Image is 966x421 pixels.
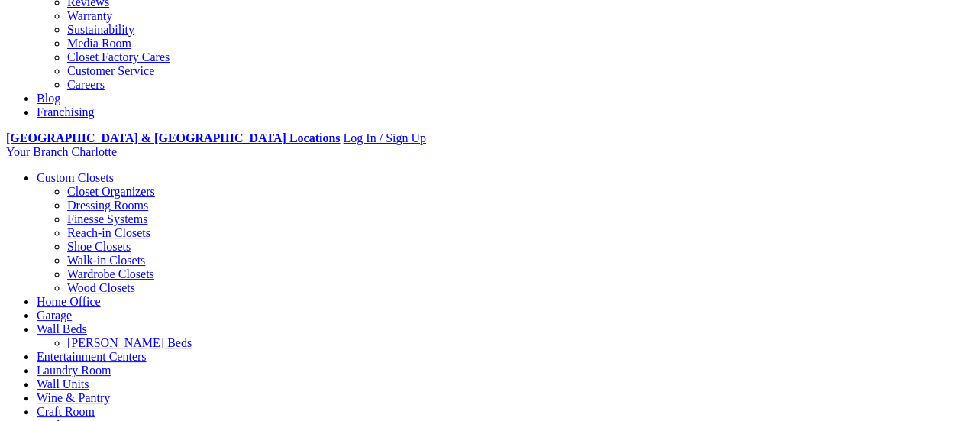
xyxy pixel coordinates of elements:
[37,92,60,105] a: Blog
[67,212,147,225] a: Finesse Systems
[6,145,68,158] span: Your Branch
[67,64,154,77] a: Customer Service
[343,131,425,144] a: Log In / Sign Up
[37,391,110,404] a: Wine & Pantry
[37,322,87,335] a: Wall Beds
[37,295,101,308] a: Home Office
[67,199,148,212] a: Dressing Rooms
[6,145,117,158] a: Your Branch Charlotte
[37,171,114,184] a: Custom Closets
[67,23,134,36] a: Sustainability
[67,240,131,253] a: Shoe Closets
[67,78,105,91] a: Careers
[6,131,340,144] a: [GEOGRAPHIC_DATA] & [GEOGRAPHIC_DATA] Locations
[67,336,192,349] a: [PERSON_NAME] Beds
[67,9,112,22] a: Warranty
[71,145,117,158] span: Charlotte
[37,105,95,118] a: Franchising
[37,405,95,418] a: Craft Room
[67,267,154,280] a: Wardrobe Closets
[37,377,89,390] a: Wall Units
[67,254,145,267] a: Walk-in Closets
[67,281,135,294] a: Wood Closets
[37,350,147,363] a: Entertainment Centers
[67,185,155,198] a: Closet Organizers
[37,309,72,322] a: Garage
[67,50,170,63] a: Closet Factory Cares
[37,364,111,377] a: Laundry Room
[67,226,150,239] a: Reach-in Closets
[67,37,131,50] a: Media Room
